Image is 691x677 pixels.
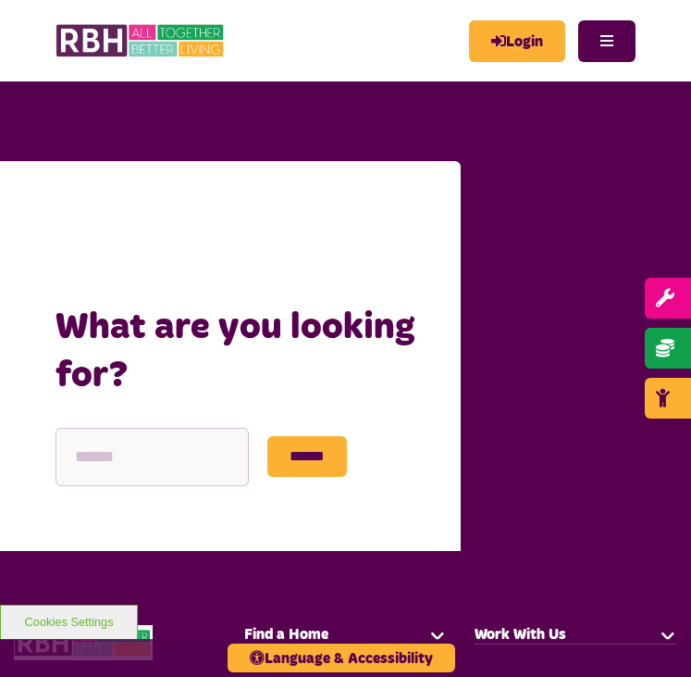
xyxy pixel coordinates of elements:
a: Home [125,213,171,234]
a: MyRBH [469,20,565,62]
button: Navigation [578,20,635,62]
span: Find a Home [244,627,328,642]
a: What are you looking for? [125,233,334,255]
span: Work With Us [475,627,566,642]
button: Language & Accessibility [228,644,455,672]
iframe: Netcall Web Assistant for live chat [608,594,691,677]
h1: What are you looking for? [56,304,424,400]
img: RBH [56,19,227,63]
